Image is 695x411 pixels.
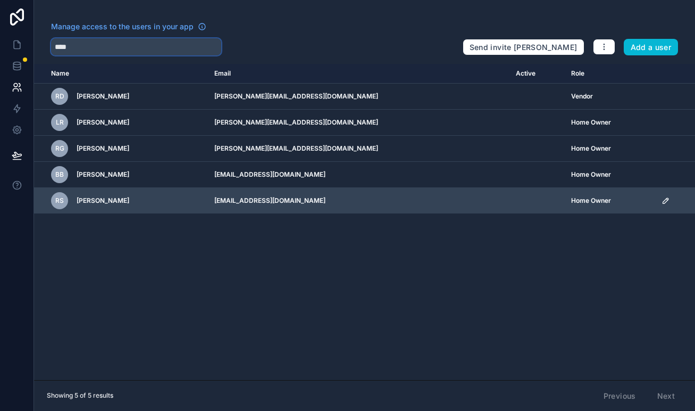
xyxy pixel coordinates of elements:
[47,391,113,400] span: Showing 5 of 5 results
[208,84,510,110] td: [PERSON_NAME][EMAIL_ADDRESS][DOMAIN_NAME]
[571,92,593,101] span: Vendor
[565,64,655,84] th: Role
[208,64,510,84] th: Email
[34,64,695,380] div: scrollable content
[208,136,510,162] td: [PERSON_NAME][EMAIL_ADDRESS][DOMAIN_NAME]
[77,92,129,101] span: [PERSON_NAME]
[55,144,64,153] span: RG
[208,110,510,136] td: [PERSON_NAME][EMAIL_ADDRESS][DOMAIN_NAME]
[77,118,129,127] span: [PERSON_NAME]
[77,144,129,153] span: [PERSON_NAME]
[34,64,208,84] th: Name
[208,162,510,188] td: [EMAIL_ADDRESS][DOMAIN_NAME]
[56,118,64,127] span: LR
[624,39,679,56] button: Add a user
[509,64,565,84] th: Active
[571,170,611,179] span: Home Owner
[571,196,611,205] span: Home Owner
[77,196,129,205] span: [PERSON_NAME]
[51,21,206,32] a: Manage access to the users in your app
[208,188,510,214] td: [EMAIL_ADDRESS][DOMAIN_NAME]
[571,144,611,153] span: Home Owner
[77,170,129,179] span: [PERSON_NAME]
[55,170,64,179] span: BB
[463,39,584,56] button: Send invite [PERSON_NAME]
[55,196,64,205] span: RS
[51,21,194,32] span: Manage access to the users in your app
[571,118,611,127] span: Home Owner
[55,92,64,101] span: RD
